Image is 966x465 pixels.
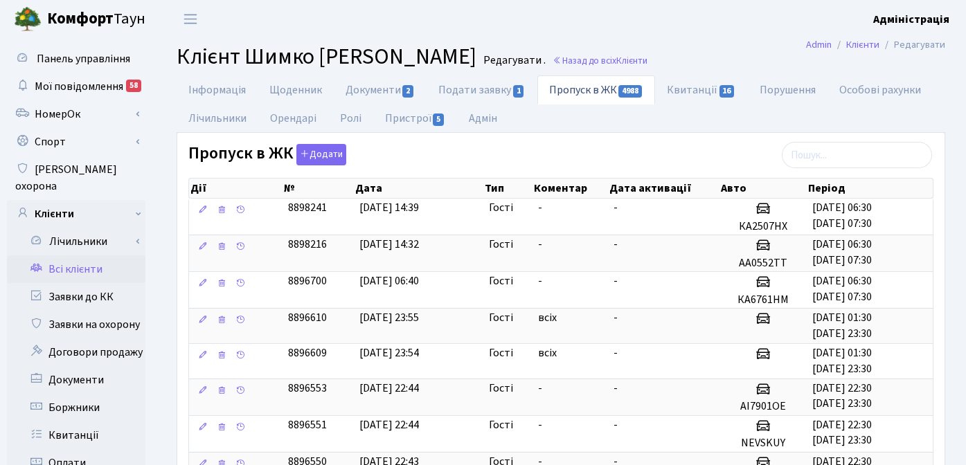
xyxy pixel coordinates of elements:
[359,200,419,215] span: [DATE] 14:39
[608,179,719,198] th: Дата активації
[812,417,872,448] span: [DATE] 22:30 [DATE] 23:30
[7,45,145,73] a: Панель управління
[538,417,542,432] span: -
[359,310,419,325] span: [DATE] 23:55
[288,200,327,215] span: 8898241
[258,75,334,104] a: Щоденник
[7,283,145,311] a: Заявки до КК
[538,200,542,215] span: -
[614,417,618,432] span: -
[288,345,327,361] span: 8896609
[288,310,327,325] span: 8896610
[7,73,145,100] a: Мої повідомлення58
[7,100,145,128] a: НомерОк
[812,237,872,268] span: [DATE] 06:30 [DATE] 07:30
[47,8,114,30] b: Комфорт
[812,381,872,412] span: [DATE] 22:30 [DATE] 23:30
[258,104,328,133] a: Орендарі
[489,417,513,433] span: Гості
[725,293,801,307] h5: КА6761НМ
[7,255,145,283] a: Всі клієнти
[537,75,655,104] a: Пропуск в ЖК
[354,179,483,198] th: Дата
[614,200,618,215] span: -
[879,37,945,53] li: Редагувати
[359,237,419,252] span: [DATE] 14:32
[7,200,145,228] a: Клієнти
[296,144,346,165] button: Пропуск в ЖК
[7,128,145,156] a: Спорт
[846,37,879,52] a: Клієнти
[7,156,145,200] a: [PERSON_NAME] охорона
[533,179,608,198] th: Коментар
[614,273,618,289] span: -
[288,417,327,432] span: 8896551
[489,237,513,253] span: Гості
[7,394,145,421] a: Боржники
[7,311,145,338] a: Заявки на охорону
[177,104,258,133] a: Лічильники
[328,104,373,133] a: Ролі
[177,75,258,104] a: Інформація
[373,104,457,133] a: Пристрої
[359,381,419,396] span: [DATE] 22:44
[812,310,872,341] span: [DATE] 01:30 [DATE] 23:30
[828,75,933,104] a: Особові рахунки
[873,11,949,28] a: Адміністрація
[725,220,801,233] h5: КА2507НХ
[359,273,419,289] span: [DATE] 06:40
[359,417,419,432] span: [DATE] 22:44
[538,273,542,289] span: -
[812,345,872,376] span: [DATE] 01:30 [DATE] 23:30
[618,85,642,98] span: 4988
[807,179,933,198] th: Період
[655,75,747,104] a: Квитанції
[489,273,513,289] span: Гості
[7,366,145,394] a: Документи
[725,400,801,413] h5: AI7901OE
[7,338,145,366] a: Договори продажу
[489,310,513,326] span: Гості
[614,345,618,361] span: -
[782,142,932,168] input: Пошук...
[785,30,966,60] nav: breadcrumb
[614,237,618,252] span: -
[35,79,123,94] span: Мої повідомлення
[553,54,647,67] a: Назад до всіхКлієнти
[483,179,533,198] th: Тип
[489,200,513,216] span: Гості
[806,37,832,52] a: Admin
[538,310,557,325] span: всіх
[513,85,524,98] span: 1
[427,75,537,104] a: Подати заявку
[489,381,513,396] span: Гості
[873,12,949,27] b: Адміністрація
[812,200,872,231] span: [DATE] 06:30 [DATE] 07:30
[177,41,476,73] span: Клієнт Шимко [PERSON_NAME]
[402,85,413,98] span: 2
[7,421,145,449] a: Квитанції
[126,80,141,92] div: 58
[188,144,346,165] label: Пропуск в ЖК
[173,8,208,30] button: Переключити навігацію
[538,381,542,396] span: -
[283,179,354,198] th: №
[334,75,427,104] a: Документи
[812,273,872,304] span: [DATE] 06:30 [DATE] 07:30
[14,6,42,33] img: logo.png
[538,345,557,361] span: всіх
[288,237,327,252] span: 8898216
[538,237,542,252] span: -
[37,51,130,66] span: Панель управління
[16,228,145,255] a: Лічильники
[489,345,513,361] span: Гості
[189,179,283,198] th: Дії
[748,75,828,104] a: Порушення
[47,8,145,31] span: Таун
[288,381,327,396] span: 8896553
[719,179,807,198] th: Авто
[359,345,419,361] span: [DATE] 23:54
[433,113,444,126] span: 5
[481,54,546,67] small: Редагувати .
[725,257,801,270] h5: АА0552ТТ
